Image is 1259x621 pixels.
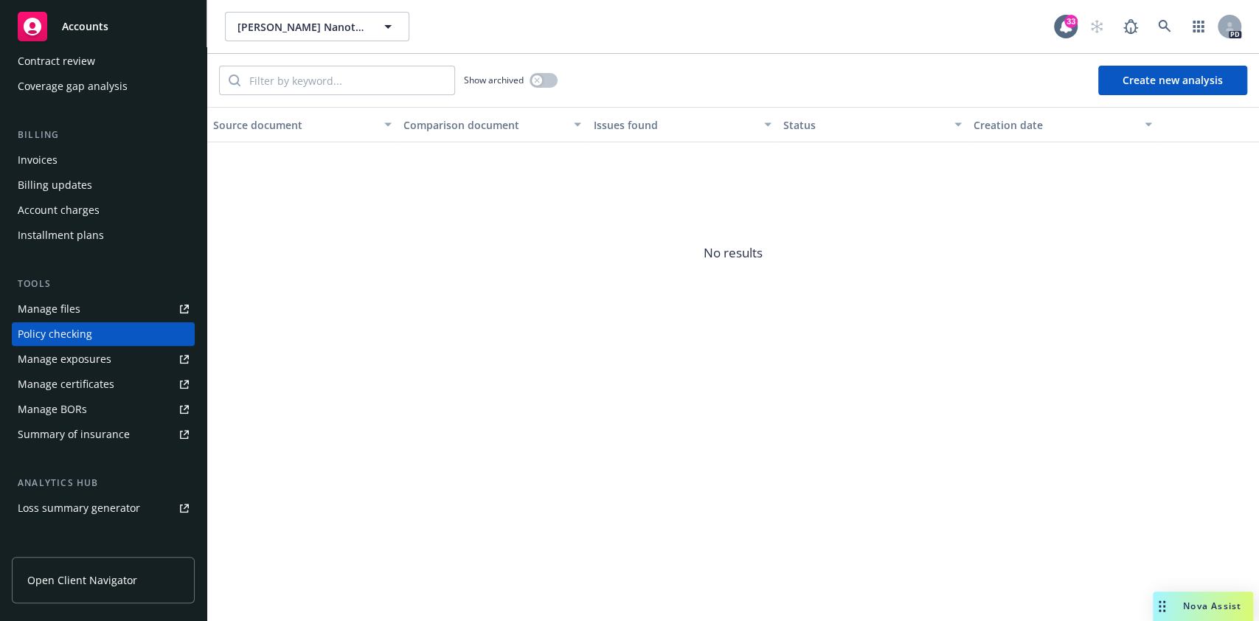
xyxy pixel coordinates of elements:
button: Creation date [968,107,1158,142]
button: Issues found [587,107,777,142]
div: Drag to move [1153,591,1171,621]
a: Loss summary generator [12,496,195,520]
a: Report a Bug [1116,12,1145,41]
a: Policy checking [12,322,195,346]
div: Contract review [18,49,95,73]
a: Contract review [12,49,195,73]
div: Billing [12,128,195,142]
div: Manage files [18,297,80,321]
div: Summary of insurance [18,423,130,446]
div: Billing updates [18,173,92,197]
span: Show archived [464,74,524,86]
div: Comparison document [403,117,566,133]
button: Nova Assist [1153,591,1253,621]
div: Coverage gap analysis [18,74,128,98]
input: Filter by keyword... [240,66,454,94]
a: Manage files [12,297,195,321]
a: Billing updates [12,173,195,197]
div: Source document [213,117,375,133]
div: Manage BORs [18,398,87,421]
button: Comparison document [398,107,588,142]
span: Accounts [62,21,108,32]
svg: Search [229,74,240,86]
span: Open Client Navigator [27,572,137,588]
a: Invoices [12,148,195,172]
button: Source document [207,107,398,142]
a: Start snowing [1082,12,1111,41]
a: Search [1150,12,1179,41]
div: Issues found [593,117,755,133]
div: Status [783,117,946,133]
span: Nova Assist [1183,600,1241,612]
div: Policy checking [18,322,92,346]
button: Status [777,107,968,142]
span: [PERSON_NAME] Nanotechnologies, Inc. [237,19,365,35]
div: Invoices [18,148,58,172]
button: [PERSON_NAME] Nanotechnologies, Inc. [225,12,409,41]
a: Switch app [1184,12,1213,41]
div: Manage exposures [18,347,111,371]
a: Summary of insurance [12,423,195,446]
div: 33 [1064,15,1078,28]
a: Accounts [12,6,195,47]
div: Installment plans [18,223,104,247]
a: Manage BORs [12,398,195,421]
div: Creation date [974,117,1136,133]
a: Account charges [12,198,195,222]
a: Coverage gap analysis [12,74,195,98]
div: Analytics hub [12,476,195,490]
div: Manage certificates [18,372,114,396]
div: Tools [12,277,195,291]
span: No results [207,142,1259,364]
button: Create new analysis [1098,66,1247,95]
a: Installment plans [12,223,195,247]
div: Account charges [18,198,100,222]
a: Manage certificates [12,372,195,396]
a: Manage exposures [12,347,195,371]
div: Loss summary generator [18,496,140,520]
